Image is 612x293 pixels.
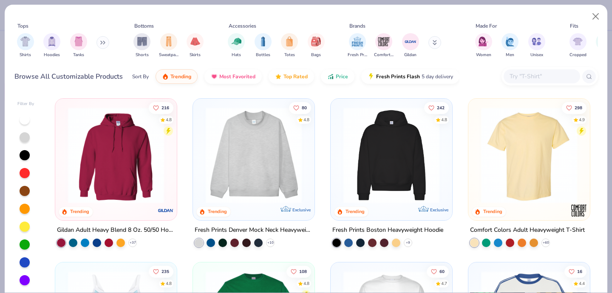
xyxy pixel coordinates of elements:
[476,52,491,58] span: Women
[501,33,518,58] button: filter button
[255,33,272,58] button: filter button
[20,37,30,46] img: Shirts Image
[43,33,60,58] button: filter button
[332,225,443,236] div: Fresh Prints Boston Heavyweight Hoodie
[475,33,492,58] button: filter button
[404,35,417,48] img: Gildan Image
[349,22,365,30] div: Brands
[232,52,241,58] span: Hats
[195,225,313,236] div: Fresh Prints Denver Mock Neck Heavyweight Sweatshirt
[44,52,60,58] span: Hoodies
[377,35,390,48] img: Comfort Colors Image
[136,52,149,58] span: Shorts
[570,202,587,219] img: Comfort Colors logo
[427,265,449,277] button: Like
[348,33,367,58] div: filter for Fresh Prints
[528,33,545,58] button: filter button
[542,240,549,245] span: + 60
[204,69,262,84] button: Most Favorited
[162,105,170,110] span: 216
[308,33,325,58] div: filter for Bags
[374,52,394,58] span: Comfort Colors
[190,52,201,58] span: Skirts
[157,202,174,219] img: Gildan logo
[501,33,518,58] div: filter for Men
[311,37,320,46] img: Bags Image
[286,265,311,277] button: Like
[64,107,168,203] img: 01756b78-01f6-4cc6-8d8a-3c30c1a0c8ac
[569,33,586,58] button: filter button
[374,33,394,58] div: filter for Comfort Colors
[422,72,453,82] span: 5 day delivery
[575,105,582,110] span: 298
[577,269,582,273] span: 16
[306,107,411,203] img: a90f7c54-8796-4cb2-9d6e-4e9644cfe0fe
[159,33,178,58] div: filter for Sweatpants
[402,33,419,58] button: filter button
[43,33,60,58] div: filter for Hoodies
[20,52,31,58] span: Shirts
[506,52,514,58] span: Men
[303,117,309,123] div: 4.8
[219,73,255,80] span: Most Favorited
[134,22,154,30] div: Bottoms
[228,33,245,58] button: filter button
[285,37,294,46] img: Totes Image
[562,102,586,114] button: Like
[348,52,367,58] span: Fresh Prints
[170,73,191,80] span: Trending
[74,37,83,46] img: Tanks Image
[509,71,574,81] input: Try "T-Shirt"
[588,9,604,25] button: Close
[166,117,172,123] div: 4.8
[162,73,169,80] img: trending.gif
[17,101,34,107] div: Filter By
[159,52,178,58] span: Sweatpants
[348,33,367,58] button: filter button
[57,225,175,236] div: Gildan Adult Heavy Blend 8 Oz. 50/50 Hooded Sweatshirt
[187,33,204,58] div: filter for Skirts
[424,102,449,114] button: Like
[308,33,325,58] button: filter button
[361,69,459,84] button: Fresh Prints Flash5 day delivery
[281,33,298,58] div: filter for Totes
[336,73,348,80] span: Price
[269,69,314,84] button: Top Rated
[275,73,282,80] img: TopRated.gif
[302,105,307,110] span: 80
[443,107,548,203] img: d4a37e75-5f2b-4aef-9a6e-23330c63bbc0
[376,73,420,80] span: Fresh Prints Flash
[404,52,416,58] span: Gildan
[292,207,311,213] span: Exclusive
[528,33,545,58] div: filter for Unisex
[579,280,585,287] div: 4.4
[73,52,84,58] span: Tanks
[149,265,174,277] button: Like
[303,280,309,287] div: 4.8
[406,240,410,245] span: + 9
[475,33,492,58] div: filter for Women
[532,37,541,46] img: Unisex Image
[505,37,515,46] img: Men Image
[17,22,28,30] div: Tops
[530,52,543,58] span: Unisex
[211,73,218,80] img: most_fav.gif
[441,117,447,123] div: 4.8
[164,37,173,46] img: Sweatpants Image
[132,73,149,80] div: Sort By
[255,33,272,58] div: filter for Bottles
[579,117,585,123] div: 4.9
[289,102,311,114] button: Like
[321,69,354,84] button: Price
[374,33,394,58] button: filter button
[133,33,150,58] div: filter for Shorts
[149,102,174,114] button: Like
[402,33,419,58] div: filter for Gildan
[351,35,364,48] img: Fresh Prints Image
[187,33,204,58] button: filter button
[339,107,444,203] img: 91acfc32-fd48-4d6b-bdad-a4c1a30ac3fc
[14,71,123,82] div: Browse All Customizable Products
[137,37,147,46] img: Shorts Image
[228,33,245,58] div: filter for Hats
[477,107,581,203] img: 029b8af0-80e6-406f-9fdc-fdf898547912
